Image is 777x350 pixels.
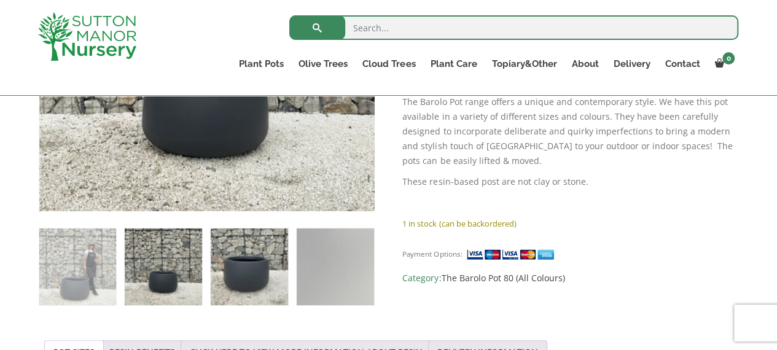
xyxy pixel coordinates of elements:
img: The Barolo Pot 80 Colour Charcoal (Resin) [39,228,116,305]
a: Cloud Trees [355,55,423,72]
a: Contact [657,55,707,72]
p: The Barolo Pot range offers a unique and contemporary style. We have this pot available in a vari... [402,95,738,168]
a: Topiary&Other [484,55,564,72]
span: 0 [722,52,735,64]
img: The Barolo Pot 80 Colour Charcoal (Resin) - Image 2 [125,228,201,305]
small: Payment Options: [402,249,462,259]
a: About [564,55,606,72]
input: Search... [289,15,738,40]
p: These resin-based post are not clay or stone. [402,174,738,189]
a: Olive Trees [291,55,355,72]
a: Plant Pots [232,55,291,72]
a: Delivery [606,55,657,72]
span: Category: [402,271,738,286]
a: Plant Care [423,55,484,72]
a: The Barolo Pot 80 (All Colours) [441,272,564,284]
a: 0 [707,55,738,72]
img: The Barolo Pot 80 Colour Charcoal (Resin) - Image 3 [211,228,287,305]
img: The Barolo Pot 80 Colour Charcoal (Resin) - Image 4 [297,228,373,305]
p: 1 in stock (can be backordered) [402,216,738,231]
img: logo [38,12,136,61]
img: payment supported [466,248,558,261]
